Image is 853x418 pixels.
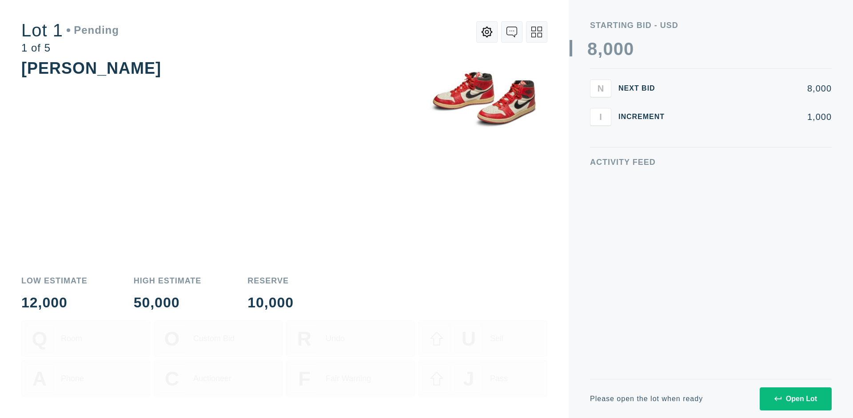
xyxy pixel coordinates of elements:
div: 8,000 [679,84,832,93]
div: 12,000 [21,295,88,310]
div: 1,000 [679,112,832,121]
div: Activity Feed [590,158,832,166]
div: High Estimate [134,277,202,285]
div: Open Lot [774,395,817,403]
button: N [590,80,611,97]
div: Lot 1 [21,21,119,39]
div: Starting Bid - USD [590,21,832,29]
div: Low Estimate [21,277,88,285]
div: 50,000 [134,295,202,310]
div: 8 [587,40,598,58]
div: Please open the lot when ready [590,395,703,402]
div: 1 of 5 [21,43,119,53]
div: 0 [603,40,613,58]
div: 0 [614,40,624,58]
div: 0 [624,40,634,58]
div: , [598,40,603,218]
div: Increment [618,113,672,120]
div: 10,000 [247,295,294,310]
div: [PERSON_NAME] [21,59,161,77]
span: I [599,111,602,122]
button: I [590,108,611,126]
div: Reserve [247,277,294,285]
div: Next Bid [618,85,672,92]
button: Open Lot [760,387,832,410]
div: Pending [67,25,119,36]
span: N [598,83,604,93]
